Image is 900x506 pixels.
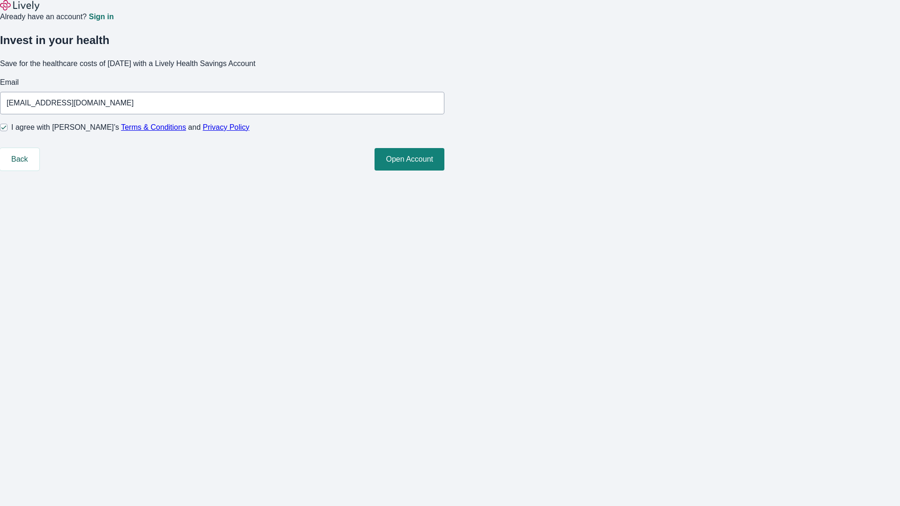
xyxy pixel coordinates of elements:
span: I agree with [PERSON_NAME]’s and [11,122,249,133]
a: Sign in [89,13,113,21]
a: Privacy Policy [203,123,250,131]
a: Terms & Conditions [121,123,186,131]
button: Open Account [375,148,444,171]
